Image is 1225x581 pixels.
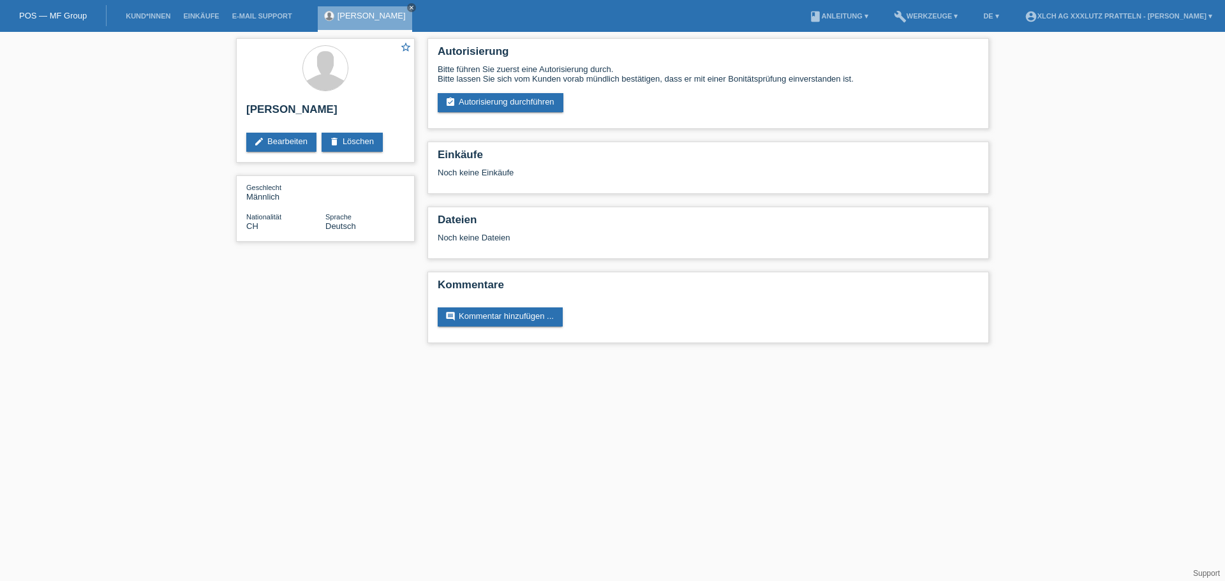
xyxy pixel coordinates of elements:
span: Nationalität [246,213,281,221]
div: Noch keine Dateien [438,233,828,242]
div: Noch keine Einkäufe [438,168,979,187]
a: E-Mail Support [226,12,299,20]
a: close [407,3,416,12]
a: editBearbeiten [246,133,316,152]
a: Kund*innen [119,12,177,20]
i: build [894,10,907,23]
div: Männlich [246,182,325,202]
a: star_border [400,41,412,55]
i: account_circle [1025,10,1037,23]
a: buildWerkzeuge ▾ [887,12,965,20]
span: Geschlecht [246,184,281,191]
i: close [408,4,415,11]
a: Einkäufe [177,12,225,20]
a: DE ▾ [977,12,1005,20]
a: account_circleXLCH AG XXXLutz Pratteln - [PERSON_NAME] ▾ [1018,12,1219,20]
a: Support [1193,569,1220,578]
h2: Autorisierung [438,45,979,64]
a: bookAnleitung ▾ [803,12,875,20]
i: comment [445,311,456,321]
span: Deutsch [325,221,356,231]
a: POS — MF Group [19,11,87,20]
i: edit [254,136,264,147]
i: delete [329,136,339,147]
a: assignment_turned_inAutorisierung durchführen [438,93,563,112]
i: book [809,10,822,23]
a: commentKommentar hinzufügen ... [438,307,563,327]
span: Schweiz [246,221,258,231]
a: [PERSON_NAME] [338,11,406,20]
h2: [PERSON_NAME] [246,103,405,122]
h2: Einkäufe [438,149,979,168]
i: star_border [400,41,412,53]
h2: Kommentare [438,279,979,298]
i: assignment_turned_in [445,97,456,107]
h2: Dateien [438,214,979,233]
a: deleteLöschen [322,133,383,152]
div: Bitte führen Sie zuerst eine Autorisierung durch. Bitte lassen Sie sich vom Kunden vorab mündlich... [438,64,979,84]
span: Sprache [325,213,352,221]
